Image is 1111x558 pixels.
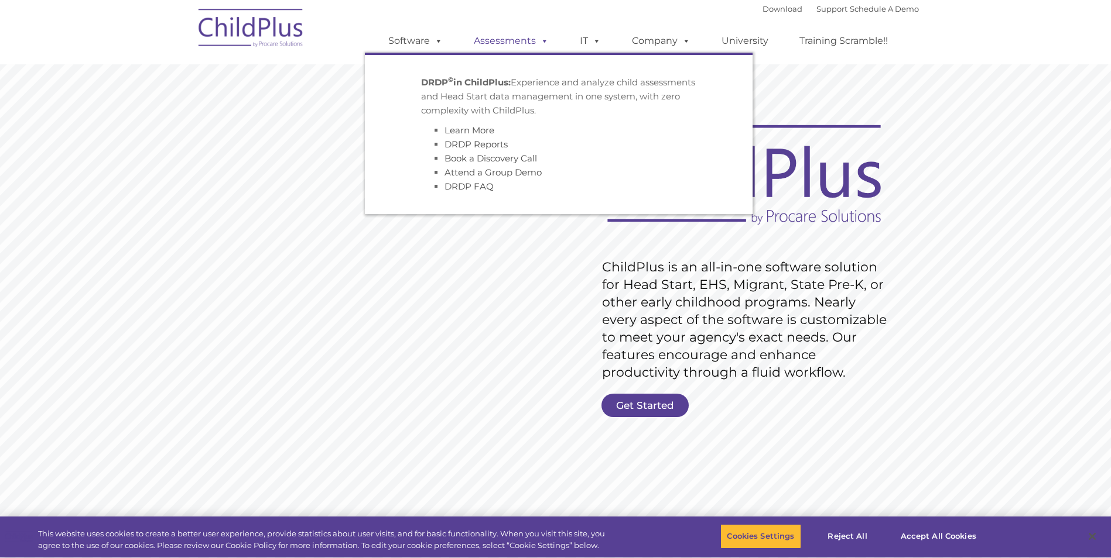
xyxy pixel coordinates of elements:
[445,153,537,164] a: Book a Discovery Call
[421,75,696,118] p: Experience and analyze child assessments and Head Start data management in one system, with zero ...
[763,4,919,13] font: |
[38,528,611,551] div: This website uses cookies to create a better user experience, provide statistics about user visit...
[445,139,508,150] a: DRDP Reports
[710,29,780,53] a: University
[816,4,847,13] a: Support
[602,259,893,381] rs-layer: ChildPlus is an all-in-one software solution for Head Start, EHS, Migrant, State Pre-K, or other ...
[377,29,454,53] a: Software
[445,125,494,136] a: Learn More
[601,394,689,417] a: Get Started
[445,167,542,178] a: Attend a Group Demo
[568,29,613,53] a: IT
[850,4,919,13] a: Schedule A Demo
[445,181,494,192] a: DRDP FAQ
[763,4,802,13] a: Download
[894,524,983,549] button: Accept All Cookies
[1079,523,1105,549] button: Close
[720,524,801,549] button: Cookies Settings
[811,524,884,549] button: Reject All
[448,75,453,84] sup: ©
[620,29,702,53] a: Company
[421,77,511,88] strong: DRDP in ChildPlus:
[788,29,900,53] a: Training Scramble!!
[462,29,560,53] a: Assessments
[193,1,310,59] img: ChildPlus by Procare Solutions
